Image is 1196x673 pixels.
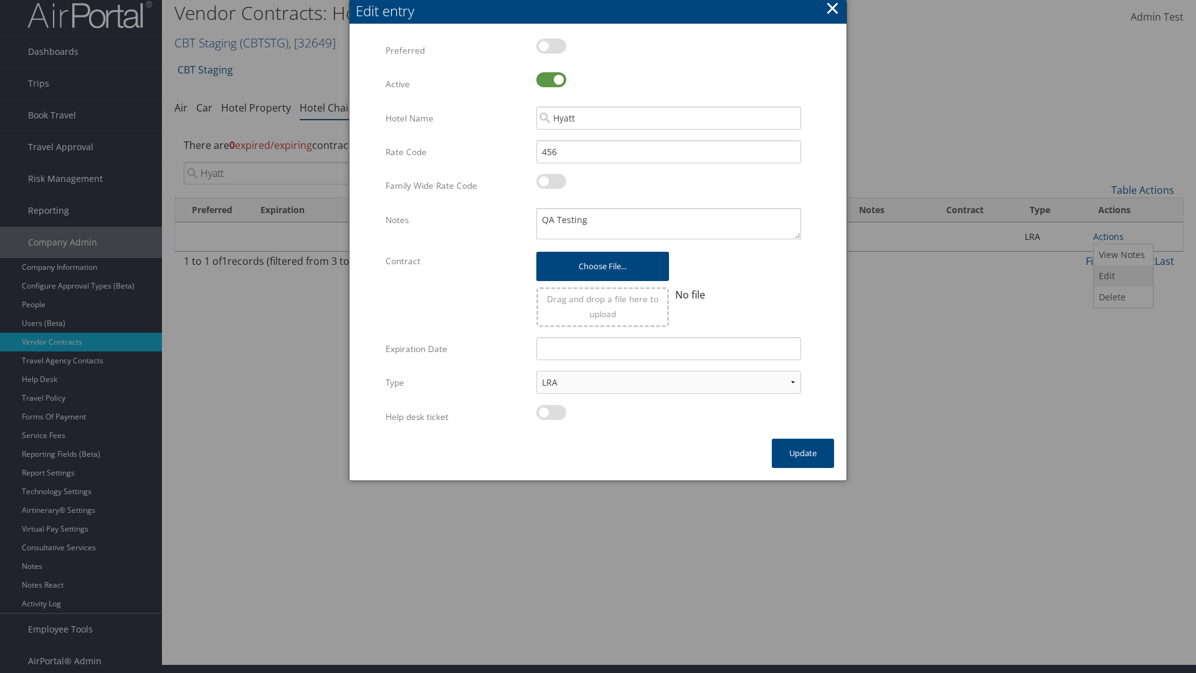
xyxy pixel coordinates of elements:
[386,405,527,429] label: Help desk ticket
[356,1,847,21] div: Edit entry
[386,72,527,96] label: Active
[386,140,527,164] label: Rate Code
[772,439,834,468] button: Update
[386,371,527,394] label: Type
[386,249,527,273] label: Contract
[386,208,527,232] label: Notes
[386,39,527,62] label: Preferred
[386,337,527,361] label: Expiration Date
[386,107,527,130] label: Hotel Name
[547,293,658,320] span: Drag and drop a file here to upload
[386,174,527,198] label: Family Wide Rate Code
[675,288,705,302] span: No file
